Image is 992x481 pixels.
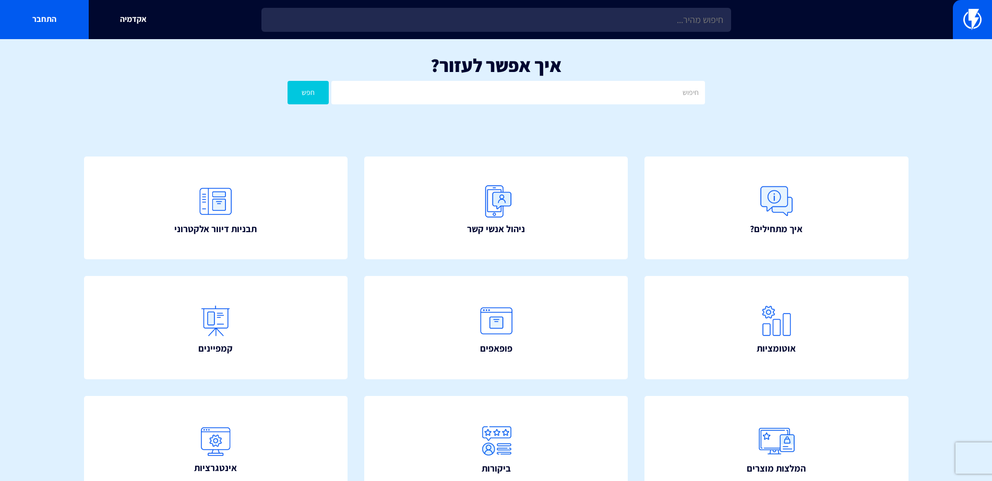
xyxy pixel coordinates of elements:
[480,342,512,355] span: פופאפים
[261,8,731,32] input: חיפוש מהיר...
[198,342,233,355] span: קמפיינים
[750,222,803,236] span: איך מתחילים?
[482,462,511,475] span: ביקורות
[84,157,348,260] a: תבניות דיוור אלקטרוני
[644,276,909,379] a: אוטומציות
[644,157,909,260] a: איך מתחילים?
[747,462,806,475] span: המלצות מוצרים
[757,342,796,355] span: אוטומציות
[194,461,237,475] span: אינטגרציות
[364,276,628,379] a: פופאפים
[288,81,329,104] button: חפש
[84,276,348,379] a: קמפיינים
[467,222,525,236] span: ניהול אנשי קשר
[174,222,257,236] span: תבניות דיוור אלקטרוני
[331,81,704,104] input: חיפוש
[16,55,976,76] h1: איך אפשר לעזור?
[364,157,628,260] a: ניהול אנשי קשר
